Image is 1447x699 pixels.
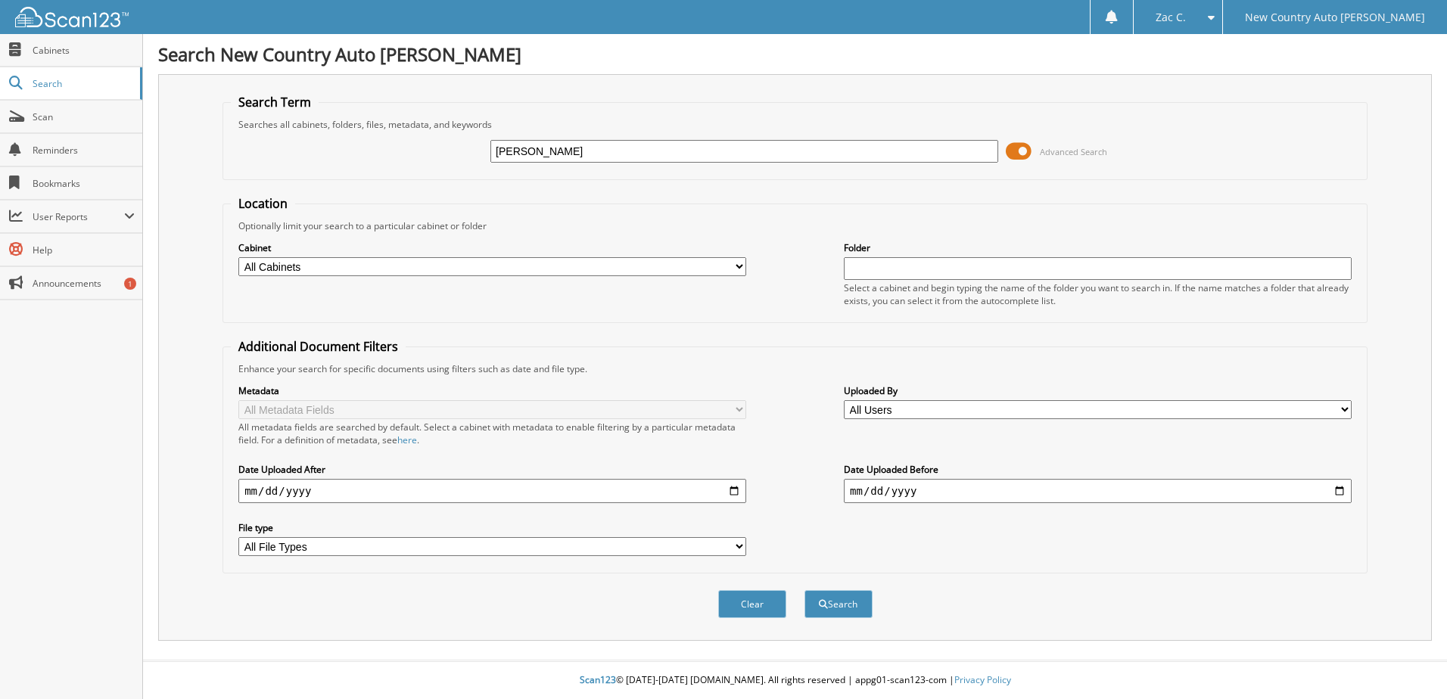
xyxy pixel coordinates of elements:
span: Cabinets [33,44,135,57]
label: File type [238,521,746,534]
span: New Country Auto [PERSON_NAME] [1245,13,1425,22]
button: Clear [718,590,786,618]
label: Cabinet [238,241,746,254]
span: Zac C. [1156,13,1186,22]
span: Help [33,244,135,256]
span: Scan123 [580,673,616,686]
img: scan123-logo-white.svg [15,7,129,27]
span: Search [33,77,132,90]
div: Optionally limit your search to a particular cabinet or folder [231,219,1359,232]
div: Select a cabinet and begin typing the name of the folder you want to search in. If the name match... [844,281,1352,307]
span: Advanced Search [1040,146,1107,157]
span: Announcements [33,277,135,290]
h1: Search New Country Auto [PERSON_NAME] [158,42,1432,67]
label: Folder [844,241,1352,254]
a: here [397,433,417,446]
input: start [238,479,746,503]
div: All metadata fields are searched by default. Select a cabinet with metadata to enable filtering b... [238,421,746,446]
label: Metadata [238,384,746,397]
span: Reminders [33,144,135,157]
legend: Location [231,195,295,212]
span: User Reports [33,210,124,223]
a: Privacy Policy [954,673,1011,686]
legend: Additional Document Filters [231,338,406,355]
label: Uploaded By [844,384,1352,397]
span: Bookmarks [33,177,135,190]
span: Scan [33,110,135,123]
label: Date Uploaded After [238,463,746,476]
input: end [844,479,1352,503]
div: © [DATE]-[DATE] [DOMAIN_NAME]. All rights reserved | appg01-scan123-com | [143,662,1447,699]
div: Searches all cabinets, folders, files, metadata, and keywords [231,118,1359,131]
iframe: Chat Widget [1371,626,1447,699]
button: Search [804,590,873,618]
label: Date Uploaded Before [844,463,1352,476]
div: Enhance your search for specific documents using filters such as date and file type. [231,362,1359,375]
div: 1 [124,278,136,290]
legend: Search Term [231,94,319,110]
